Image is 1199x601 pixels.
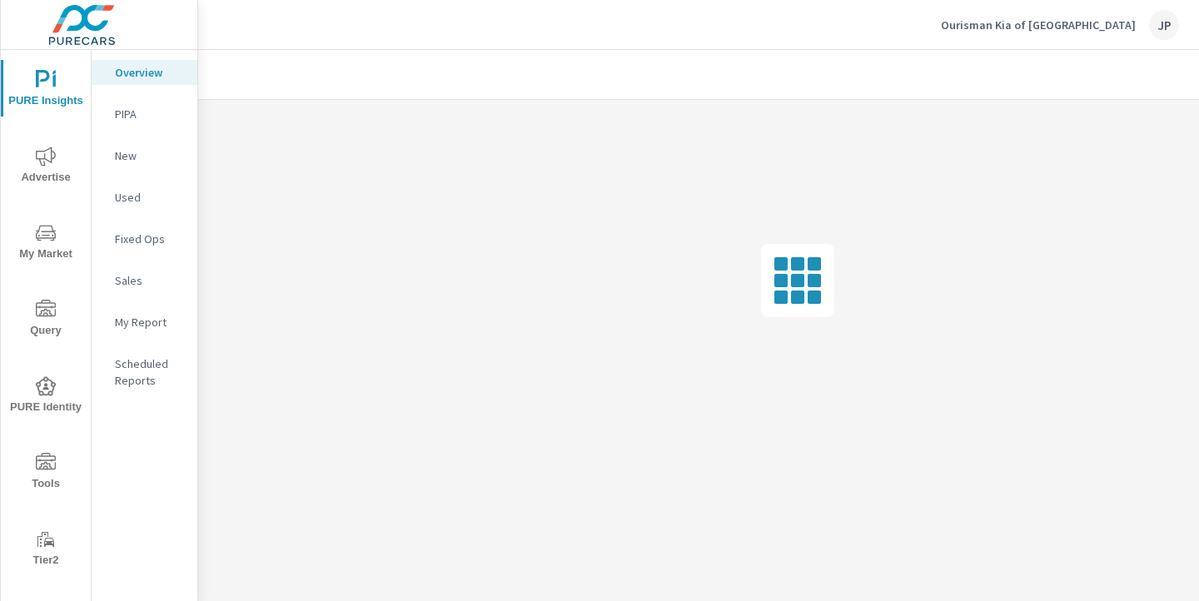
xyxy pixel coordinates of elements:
span: Tier2 [6,529,86,570]
p: New [115,147,184,164]
div: Sales [92,268,197,293]
div: PIPA [92,102,197,127]
div: My Report [92,310,197,335]
div: Used [92,185,197,210]
div: Overview [92,60,197,85]
div: Fixed Ops [92,226,197,251]
span: Advertise [6,147,86,187]
p: Fixed Ops [115,231,184,247]
p: Used [115,189,184,206]
div: New [92,143,197,168]
p: Ourisman Kia of [GEOGRAPHIC_DATA] [941,17,1136,32]
p: Overview [115,64,184,81]
p: Scheduled Reports [115,355,184,389]
span: Tools [6,453,86,494]
p: My Report [115,314,184,330]
span: PURE Insights [6,70,86,111]
span: Query [6,300,86,340]
span: My Market [6,223,86,264]
span: PURE Identity [6,376,86,417]
p: PIPA [115,106,184,122]
div: Scheduled Reports [92,351,197,393]
div: JP [1149,10,1179,40]
p: Sales [115,272,184,289]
